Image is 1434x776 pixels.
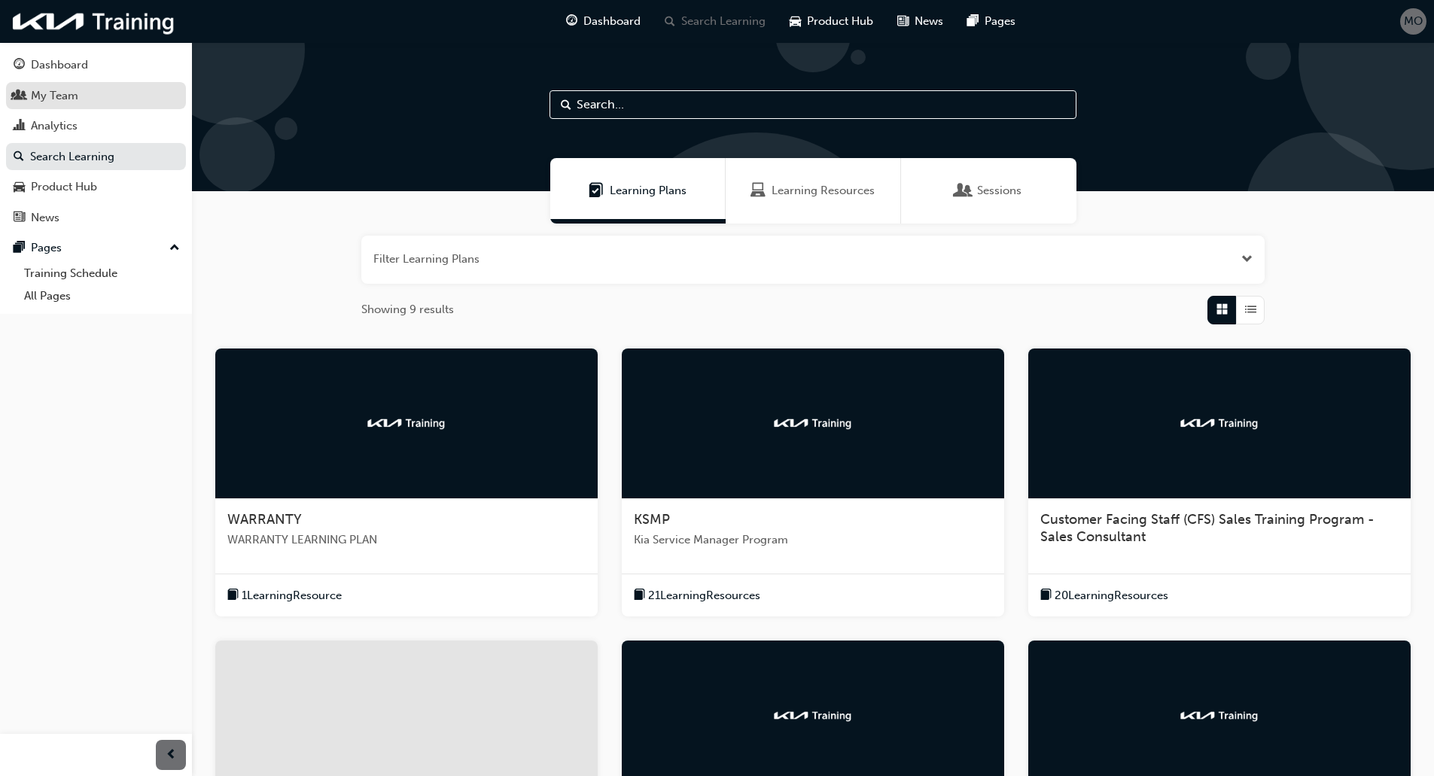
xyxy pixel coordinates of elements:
span: Sessions [956,182,971,199]
span: guage-icon [566,12,577,31]
span: Customer Facing Staff (CFS) Sales Training Program - Sales Consultant [1040,511,1375,546]
a: All Pages [18,285,186,308]
span: Pages [985,13,1015,30]
span: MO [1404,13,1423,30]
span: book-icon [634,586,645,605]
button: DashboardMy TeamAnalyticsSearch LearningProduct HubNews [6,48,186,234]
span: news-icon [14,211,25,225]
a: My Team [6,82,186,110]
button: book-icon1LearningResource [227,586,342,605]
span: 21 Learning Resources [648,587,760,604]
span: Learning Resources [772,182,875,199]
span: search-icon [665,12,675,31]
div: News [31,209,59,227]
span: prev-icon [166,746,177,765]
a: Product Hub [6,173,186,201]
button: Pages [6,234,186,262]
a: pages-iconPages [955,6,1028,37]
span: Search [561,96,571,114]
div: Pages [31,239,62,257]
a: search-iconSearch Learning [653,6,778,37]
img: kia-training [8,6,181,37]
button: Open the filter [1241,251,1253,268]
a: car-iconProduct Hub [778,6,885,37]
span: Product Hub [807,13,873,30]
span: news-icon [897,12,909,31]
a: guage-iconDashboard [554,6,653,37]
a: Dashboard [6,51,186,79]
span: Showing 9 results [361,301,454,318]
span: Sessions [977,182,1021,199]
span: Learning Plans [610,182,687,199]
span: WARRANTY [227,511,302,528]
span: pages-icon [14,242,25,255]
div: Analytics [31,117,78,135]
span: people-icon [14,90,25,103]
span: KSMP [634,511,670,528]
span: guage-icon [14,59,25,72]
span: pages-icon [967,12,979,31]
span: chart-icon [14,120,25,133]
span: book-icon [227,586,239,605]
span: 1 Learning Resource [242,587,342,604]
img: kia-training [365,415,448,431]
span: 20 Learning Resources [1055,587,1168,604]
span: car-icon [790,12,801,31]
input: Search... [550,90,1076,119]
span: WARRANTY LEARNING PLAN [227,531,586,549]
img: kia-training [1178,708,1261,723]
a: kia-trainingKSMPKia Service Manager Programbook-icon21LearningResources [622,348,1004,617]
span: car-icon [14,181,25,194]
a: Learning ResourcesLearning Resources [726,158,901,224]
a: Training Schedule [18,262,186,285]
a: kia-trainingCustomer Facing Staff (CFS) Sales Training Program - Sales Consultantbook-icon20Learn... [1028,348,1411,617]
a: Learning PlansLearning Plans [550,158,726,224]
img: kia-training [772,415,854,431]
span: Search Learning [681,13,766,30]
button: MO [1400,8,1426,35]
img: kia-training [1178,415,1261,431]
a: news-iconNews [885,6,955,37]
span: List [1245,301,1256,318]
img: kia-training [772,708,854,723]
span: Learning Resources [750,182,766,199]
span: Grid [1216,301,1228,318]
span: up-icon [169,239,180,258]
a: SessionsSessions [901,158,1076,224]
a: Search Learning [6,143,186,171]
a: Analytics [6,112,186,140]
div: Product Hub [31,178,97,196]
span: Kia Service Manager Program [634,531,992,549]
span: Learning Plans [589,182,604,199]
span: Dashboard [583,13,641,30]
span: book-icon [1040,586,1052,605]
button: book-icon20LearningResources [1040,586,1168,605]
a: News [6,204,186,232]
button: book-icon21LearningResources [634,586,760,605]
span: search-icon [14,151,24,164]
div: My Team [31,87,78,105]
span: News [915,13,943,30]
a: kia-trainingWARRANTYWARRANTY LEARNING PLANbook-icon1LearningResource [215,348,598,617]
div: Dashboard [31,56,88,74]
